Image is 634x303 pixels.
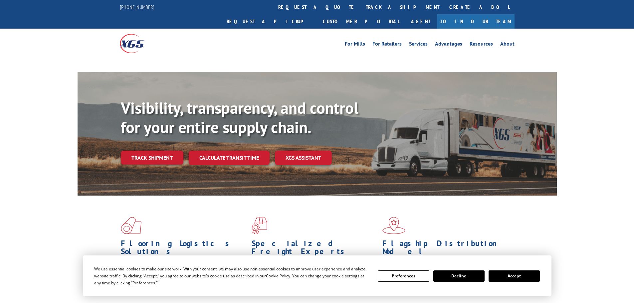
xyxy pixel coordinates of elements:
[345,41,365,49] a: For Mills
[120,4,154,10] a: [PHONE_NUMBER]
[372,41,402,49] a: For Retailers
[132,280,155,286] span: Preferences
[275,151,332,165] a: XGS ASSISTANT
[404,14,437,29] a: Agent
[437,14,515,29] a: Join Our Team
[252,217,267,234] img: xgs-icon-focused-on-flooring-red
[378,270,429,282] button: Preferences
[489,270,540,282] button: Accept
[121,97,358,137] b: Visibility, transparency, and control for your entire supply chain.
[435,41,462,49] a: Advantages
[382,239,508,259] h1: Flagship Distribution Model
[318,14,404,29] a: Customer Portal
[222,14,318,29] a: Request a pickup
[121,151,183,165] a: Track shipment
[433,270,485,282] button: Decline
[83,255,551,296] div: Cookie Consent Prompt
[121,217,141,234] img: xgs-icon-total-supply-chain-intelligence-red
[94,265,370,286] div: We use essential cookies to make our site work. With your consent, we may also use non-essential ...
[266,273,290,279] span: Cookie Policy
[189,151,270,165] a: Calculate transit time
[252,239,377,259] h1: Specialized Freight Experts
[121,239,247,259] h1: Flooring Logistics Solutions
[500,41,515,49] a: About
[470,41,493,49] a: Resources
[382,217,405,234] img: xgs-icon-flagship-distribution-model-red
[409,41,428,49] a: Services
